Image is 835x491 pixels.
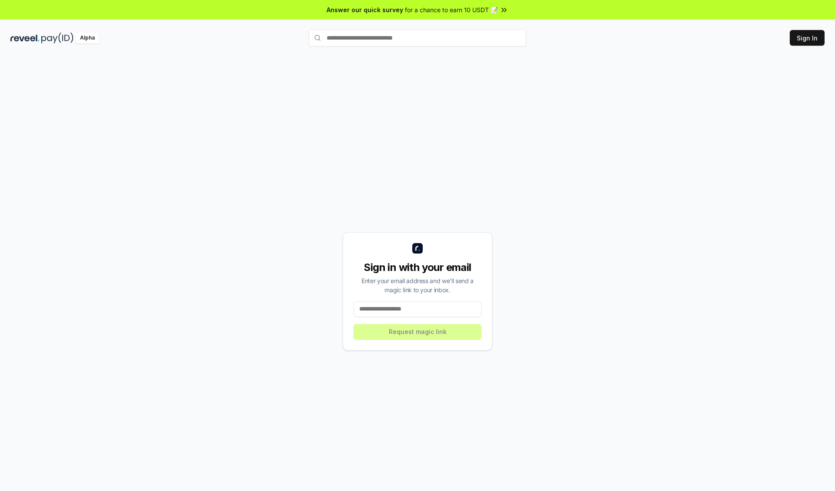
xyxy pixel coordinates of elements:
div: Alpha [75,33,100,43]
div: Enter your email address and we’ll send a magic link to your inbox. [354,276,481,294]
button: Sign In [790,30,825,46]
img: logo_small [412,243,423,254]
img: reveel_dark [10,33,40,43]
img: pay_id [41,33,73,43]
span: Answer our quick survey [327,5,403,14]
div: Sign in with your email [354,261,481,274]
span: for a chance to earn 10 USDT 📝 [405,5,498,14]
